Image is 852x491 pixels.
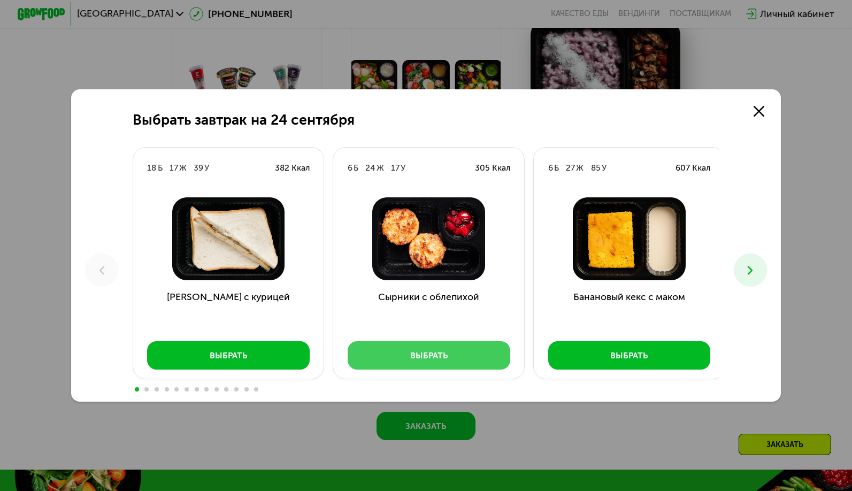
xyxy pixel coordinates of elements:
[576,162,584,174] div: Ж
[133,112,355,128] h2: Выбрать завтрак на 24 сентября
[554,162,559,174] div: Б
[343,197,515,280] img: Сырники с облепихой
[179,162,187,174] div: Ж
[275,162,310,174] div: 382 Ккал
[548,341,711,370] button: Выбрать
[204,162,209,174] div: У
[348,162,352,174] div: 6
[333,290,524,333] h3: Сырники с облепихой
[566,162,575,174] div: 27
[676,162,710,174] div: 607 Ккал
[170,162,178,174] div: 17
[142,197,314,280] img: Сэндвич с курицей
[354,162,358,174] div: Б
[147,341,310,370] button: Выбрать
[133,290,324,333] h3: [PERSON_NAME] с курицей
[377,162,384,174] div: Ж
[602,162,607,174] div: У
[591,162,601,174] div: 85
[194,162,203,174] div: 39
[147,162,156,174] div: 18
[158,162,163,174] div: Б
[534,290,725,333] h3: Банановый кекс с маком
[610,350,648,362] div: Выбрать
[365,162,375,174] div: 24
[475,162,510,174] div: 305 Ккал
[410,350,448,362] div: Выбрать
[401,162,405,174] div: У
[543,197,715,280] img: Банановый кекс с маком
[210,350,247,362] div: Выбрать
[348,341,510,370] button: Выбрать
[548,162,553,174] div: 6
[391,162,400,174] div: 17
